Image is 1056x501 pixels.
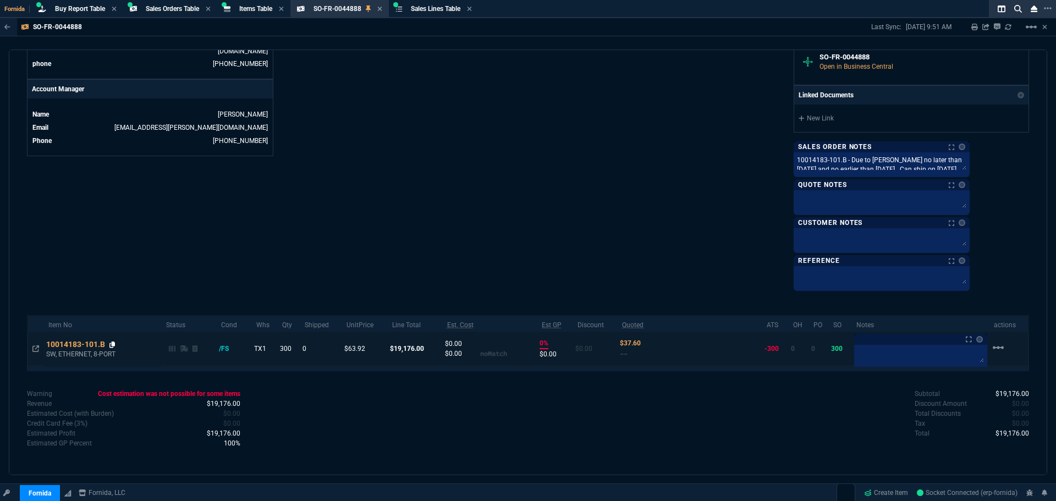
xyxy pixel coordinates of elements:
p: spec.value [1002,419,1030,428]
p: undefined [27,399,52,409]
span: Phone [32,137,52,145]
span: 1 [224,439,240,447]
span: 0 [791,345,795,353]
span: phone [32,60,51,68]
span: Quoted Cost [620,339,641,347]
a: Hide Workbench [1042,23,1047,31]
p: [DATE] 9:51 AM [906,23,952,31]
div: /FS [219,344,239,354]
nx-icon: Close Tab [112,5,117,14]
p: Quote Notes [798,180,847,189]
th: Shipped [300,316,342,332]
th: Line Total [388,316,443,332]
p: Account Manager [28,80,273,98]
th: OH [789,316,809,332]
a: [EMAIL_ADDRESS][PERSON_NAME][DOMAIN_NAME] [114,124,268,131]
span: Email [32,124,48,131]
th: SO [829,316,851,332]
p: undefined [915,409,961,419]
p: undefined [27,438,92,448]
a: 4694765219 [213,137,268,145]
span: 19176 [996,390,1029,398]
span: SO-FR-0044888 [313,5,361,13]
mat-icon: Example home icon [1025,20,1038,34]
td: 0 [300,332,342,366]
p: $0.00 [575,344,615,354]
p: Customer Notes [798,218,862,227]
p: undefined [915,428,930,438]
p: spec.value [213,409,240,419]
span: 19176 [207,400,240,408]
span: Fornida [4,5,30,13]
td: 300 [278,332,300,366]
p: $19,176.00 [390,344,441,354]
nx-icon: Open In Opposite Panel [32,345,39,353]
p: $0.00 [540,349,570,359]
p: SO-FR-0044888 [33,23,82,31]
span: 0 [1012,400,1029,408]
th: Qty [278,316,300,332]
abbr: Estimated using estimated Cost with Burden [542,321,562,329]
abbr: Estimated Cost with Burden [447,321,474,329]
span: 0 [1012,420,1029,427]
div: 10014183-101.B [46,339,116,350]
th: PO [809,316,829,332]
span: Cost with burden [223,410,240,417]
tr: undefined [32,109,268,120]
p: undefined [27,419,87,428]
span: -- [620,350,628,358]
nx-icon: Back to Table [4,23,10,31]
nx-icon: Split Panels [993,2,1010,15]
nx-icon: Close Tab [206,5,211,14]
mat-icon: Example home icon [992,341,1005,354]
span: Items Table [239,5,272,13]
a: [PERSON_NAME] [218,111,268,118]
p: SW, ETHERNET, 8-PORT [46,350,151,359]
p: spec.value [986,428,1030,438]
tr: undefined [32,122,268,133]
span: 300 [831,345,843,353]
span: 0 [811,345,815,353]
tr: SW, ETHERNET, 8-PORT [28,332,1028,366]
p: spec.value [1002,399,1030,409]
p: spec.value [213,419,240,428]
p: Cost with burden [27,409,114,419]
span: Socket Connected (erp-fornida) [917,489,1018,497]
p: Reference [798,256,840,265]
p: Last Sync: [871,23,906,31]
th: Cond [217,316,252,332]
p: spec.value [196,428,240,438]
a: msbcCompanyName [75,488,129,498]
span: 0 [223,420,240,427]
nx-icon: Close Tab [467,5,472,14]
p: Linked Documents [799,90,854,100]
a: Create Item [860,485,912,501]
p: undefined [27,428,75,438]
th: Whs [252,316,278,332]
p: spec.value [87,389,240,399]
tr: undefined [32,135,268,146]
p: $0.00 [445,339,480,349]
span: Buy Report Table [55,5,105,13]
span: -300 [765,345,779,353]
span: 19176 [207,430,240,437]
th: Status [162,316,217,332]
p: spec.value [986,389,1030,399]
span: 0 [1012,410,1029,417]
h6: SO-FR-0044888 [820,53,1020,62]
nx-icon: Open New Tab [1044,3,1052,14]
span: 19176 [996,430,1029,437]
nx-icon: Search [1010,2,1026,15]
tr: 972-518-6677 [32,58,268,69]
p: spec.value [196,399,240,409]
a: New Link [799,113,1024,123]
p: undefined [27,389,52,399]
p: $63.92 [344,344,386,354]
p: noMatch [480,349,507,359]
span: Name [32,111,49,118]
p: spec.value [1002,409,1030,419]
th: Discount [573,316,618,332]
p: undefined [915,419,925,428]
p: $0.00 [445,349,480,359]
p: Sales Order Notes [798,142,872,151]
